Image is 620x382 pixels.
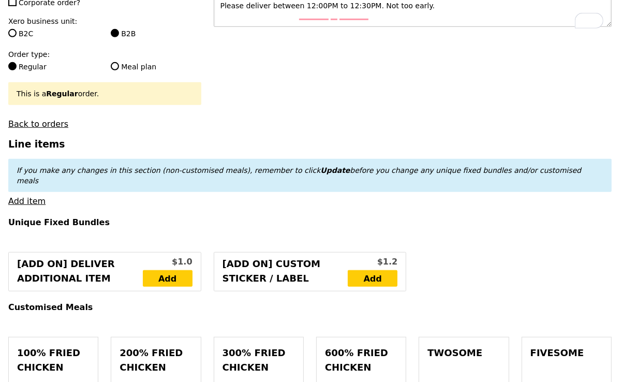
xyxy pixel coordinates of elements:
div: Twosome [427,346,500,360]
label: Regular [8,62,98,72]
label: Order type: [8,49,201,60]
div: 300% Fried Chicken [223,346,295,375]
input: Regular [8,62,17,70]
div: 600% Fried Chicken [325,346,397,375]
a: Add [348,270,397,287]
div: $1.2 [348,256,397,268]
h4: Unique Fixed Bundles [8,217,612,227]
label: B2B [111,28,201,39]
b: Update [320,166,350,174]
div: 200% Fried Chicken [120,346,192,375]
label: Meal plan [111,62,201,72]
label: B2C [8,28,98,39]
h4: Customised Meals [8,302,612,312]
div: 100% Fried Chicken [17,346,90,375]
div: Fivesome [530,346,603,360]
div: This is a order. [17,89,193,99]
a: Add [143,270,193,287]
div: [Add on] Deliver Additional Item [17,257,143,287]
input: Meal plan [111,62,119,70]
label: Xero business unit: [8,16,201,26]
h3: Line items [8,139,612,150]
em: If you make any changes in this section (non-customised meals), remember to click before you chan... [17,166,581,185]
a: Add item [8,196,46,206]
input: B2C [8,29,17,37]
div: $1.0 [143,256,193,268]
b: Regular [46,90,78,98]
a: Back to orders [8,119,68,129]
div: [Add on] Custom Sticker / Label [223,257,348,287]
input: B2B [111,29,119,37]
